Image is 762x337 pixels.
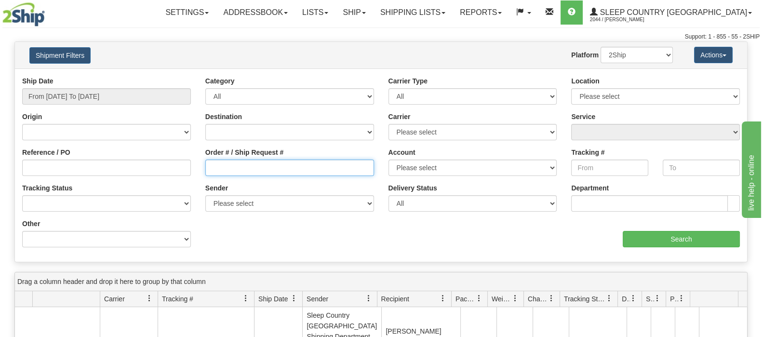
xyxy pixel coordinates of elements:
[571,183,609,193] label: Department
[104,294,125,304] span: Carrier
[670,294,678,304] span: Pickup Status
[205,112,242,121] label: Destination
[381,294,409,304] span: Recipient
[335,0,373,25] a: Ship
[571,112,595,121] label: Service
[571,148,604,157] label: Tracking #
[205,183,228,193] label: Sender
[373,0,453,25] a: Shipping lists
[564,294,606,304] span: Tracking Status
[388,183,437,193] label: Delivery Status
[623,231,740,247] input: Search
[694,47,733,63] button: Actions
[15,272,747,291] div: grid grouping header
[216,0,295,25] a: Addressbook
[22,183,72,193] label: Tracking Status
[571,76,599,86] label: Location
[625,290,642,307] a: Delivery Status filter column settings
[740,119,761,217] iframe: chat widget
[528,294,548,304] span: Charge
[507,290,523,307] a: Weight filter column settings
[307,294,328,304] span: Sender
[622,294,630,304] span: Delivery Status
[590,15,662,25] span: 2044 / [PERSON_NAME]
[455,294,476,304] span: Packages
[435,290,451,307] a: Recipient filter column settings
[7,6,89,17] div: live help - online
[673,290,690,307] a: Pickup Status filter column settings
[388,112,411,121] label: Carrier
[2,2,45,27] img: logo2044.jpg
[663,160,740,176] input: To
[258,294,288,304] span: Ship Date
[571,160,648,176] input: From
[361,290,377,307] a: Sender filter column settings
[22,219,40,229] label: Other
[492,294,512,304] span: Weight
[29,47,91,64] button: Shipment Filters
[649,290,666,307] a: Shipment Issues filter column settings
[238,290,254,307] a: Tracking # filter column settings
[388,76,428,86] label: Carrier Type
[22,76,53,86] label: Ship Date
[158,0,216,25] a: Settings
[598,8,747,16] span: Sleep Country [GEOGRAPHIC_DATA]
[295,0,335,25] a: Lists
[22,148,70,157] label: Reference / PO
[162,294,193,304] span: Tracking #
[471,290,487,307] a: Packages filter column settings
[388,148,415,157] label: Account
[2,33,760,41] div: Support: 1 - 855 - 55 - 2SHIP
[22,112,42,121] label: Origin
[141,290,158,307] a: Carrier filter column settings
[571,50,599,60] label: Platform
[543,290,560,307] a: Charge filter column settings
[646,294,654,304] span: Shipment Issues
[601,290,617,307] a: Tracking Status filter column settings
[453,0,509,25] a: Reports
[205,76,235,86] label: Category
[286,290,302,307] a: Ship Date filter column settings
[205,148,284,157] label: Order # / Ship Request #
[583,0,759,25] a: Sleep Country [GEOGRAPHIC_DATA] 2044 / [PERSON_NAME]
